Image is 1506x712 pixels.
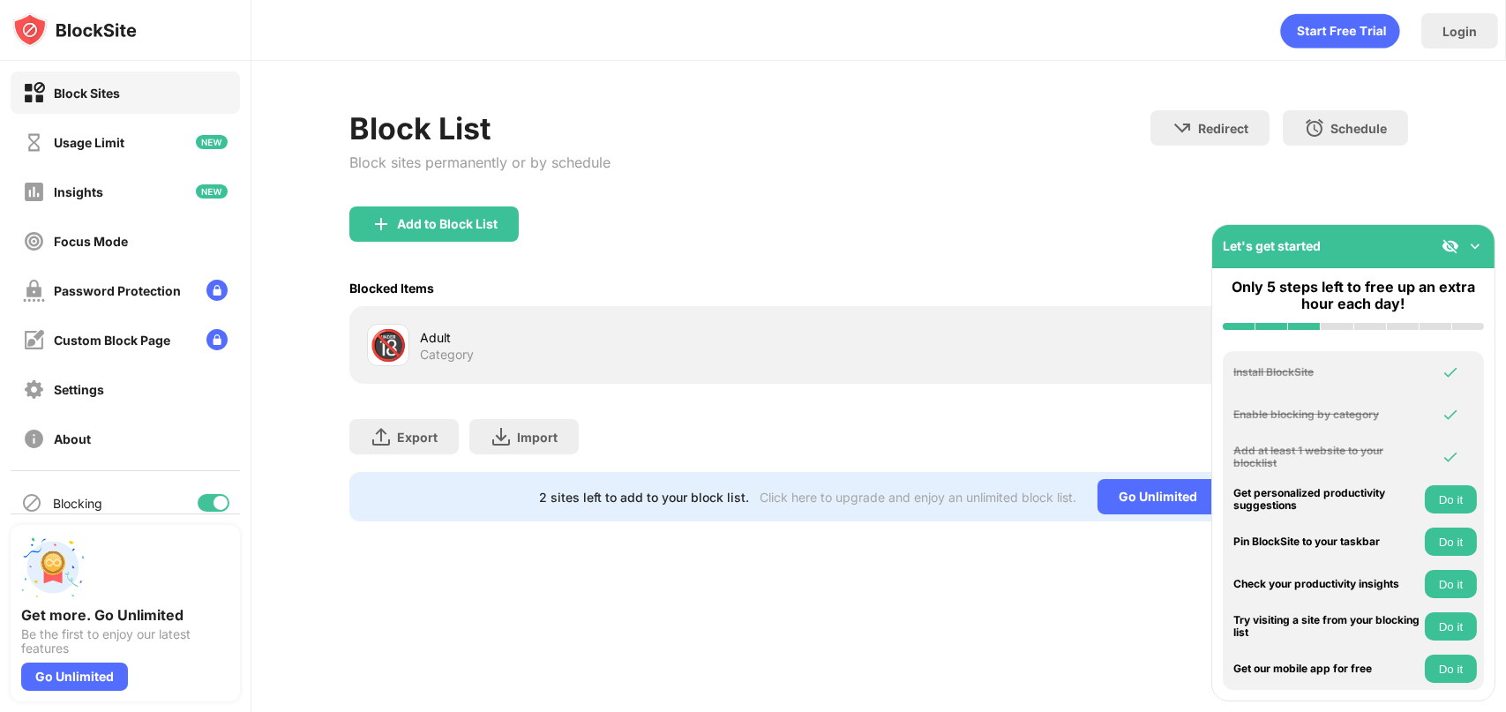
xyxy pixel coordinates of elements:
[517,430,558,445] div: Import
[1330,121,1387,136] div: Schedule
[1233,663,1420,675] div: Get our mobile app for free
[21,606,229,624] div: Get more. Go Unlimited
[23,82,45,104] img: block-on.svg
[1233,445,1420,470] div: Add at least 1 website to your blocklist
[1233,536,1420,548] div: Pin BlockSite to your taskbar
[1442,363,1459,381] img: omni-check.svg
[206,329,228,350] img: lock-menu.svg
[23,428,45,450] img: about-off.svg
[54,184,103,199] div: Insights
[53,496,102,511] div: Blocking
[760,490,1076,505] div: Click here to upgrade and enjoy an unlimited block list.
[23,329,45,351] img: customize-block-page-off.svg
[21,536,85,599] img: push-unlimited.svg
[1425,485,1477,513] button: Do it
[23,280,45,302] img: password-protection-off.svg
[1425,655,1477,683] button: Do it
[196,135,228,149] img: new-icon.svg
[1442,237,1459,255] img: eye-not-visible.svg
[349,154,611,171] div: Block sites permanently or by schedule
[1442,448,1459,466] img: omni-check.svg
[54,382,104,397] div: Settings
[206,280,228,301] img: lock-menu.svg
[1233,614,1420,640] div: Try visiting a site from your blocking list
[397,430,438,445] div: Export
[54,333,170,348] div: Custom Block Page
[539,490,749,505] div: 2 sites left to add to your block list.
[370,327,407,363] div: 🔞
[21,492,42,513] img: blocking-icon.svg
[1425,528,1477,556] button: Do it
[1098,479,1218,514] div: Go Unlimited
[1223,279,1484,312] div: Only 5 steps left to free up an extra hour each day!
[1198,121,1248,136] div: Redirect
[349,110,611,146] div: Block List
[21,627,229,656] div: Be the first to enjoy our latest features
[349,281,434,296] div: Blocked Items
[1466,237,1484,255] img: omni-setup-toggle.svg
[1442,406,1459,423] img: omni-check.svg
[54,283,181,298] div: Password Protection
[23,181,45,203] img: insights-off.svg
[1425,612,1477,641] button: Do it
[1233,408,1420,421] div: Enable blocking by category
[23,230,45,252] img: focus-off.svg
[1223,238,1321,253] div: Let's get started
[23,378,45,401] img: settings-off.svg
[1233,578,1420,590] div: Check your productivity insights
[420,347,474,363] div: Category
[54,234,128,249] div: Focus Mode
[420,328,879,347] div: Adult
[1442,24,1477,39] div: Login
[397,217,498,231] div: Add to Block List
[196,184,228,199] img: new-icon.svg
[54,135,124,150] div: Usage Limit
[54,86,120,101] div: Block Sites
[1425,570,1477,598] button: Do it
[12,12,137,48] img: logo-blocksite.svg
[1280,13,1400,49] div: animation
[23,131,45,154] img: time-usage-off.svg
[54,431,91,446] div: About
[1233,366,1420,378] div: Install BlockSite
[1233,487,1420,513] div: Get personalized productivity suggestions
[21,663,128,691] div: Go Unlimited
